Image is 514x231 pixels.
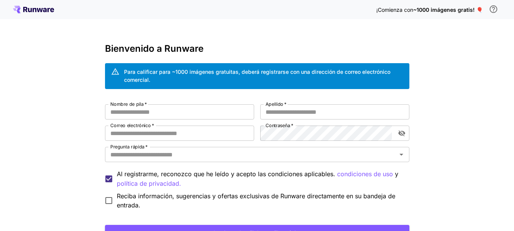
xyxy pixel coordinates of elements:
[117,180,181,187] font: política de privacidad.
[337,170,393,178] font: condiciones de uso
[266,123,290,128] font: Contraseña
[117,192,395,209] font: Reciba información, sugerencias y ofertas exclusivas de Runware directamente en su bandeja de ent...
[376,6,413,13] font: ¡Comienza con
[486,2,501,17] button: Para calificar para obtener crédito gratuito, debe registrarse con una dirección de correo electr...
[110,144,145,150] font: Pregunta rápida
[395,170,398,178] font: y
[396,149,407,160] button: Abierto
[395,126,409,140] button: alternar visibilidad de contraseña
[105,43,204,54] font: Bienvenido a Runware
[110,101,144,107] font: Nombre de pila
[117,179,181,188] button: Al registrarme, reconozco que he leído y acepto las condiciones aplicables. condiciones de uso y
[413,6,483,13] font: ~1000 imágenes gratis! 🎈
[110,123,151,128] font: Correo electrónico
[117,170,335,178] font: Al registrarme, reconozco que he leído y acepto las condiciones aplicables.
[124,69,390,83] font: Para calificar para ~1000 imágenes gratuitas, deberá registrarse con una dirección de correo elec...
[337,169,393,179] button: Al registrarme, reconozco que he leído y acepto las condiciones aplicables. y política de privaci...
[266,101,283,107] font: Apellido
